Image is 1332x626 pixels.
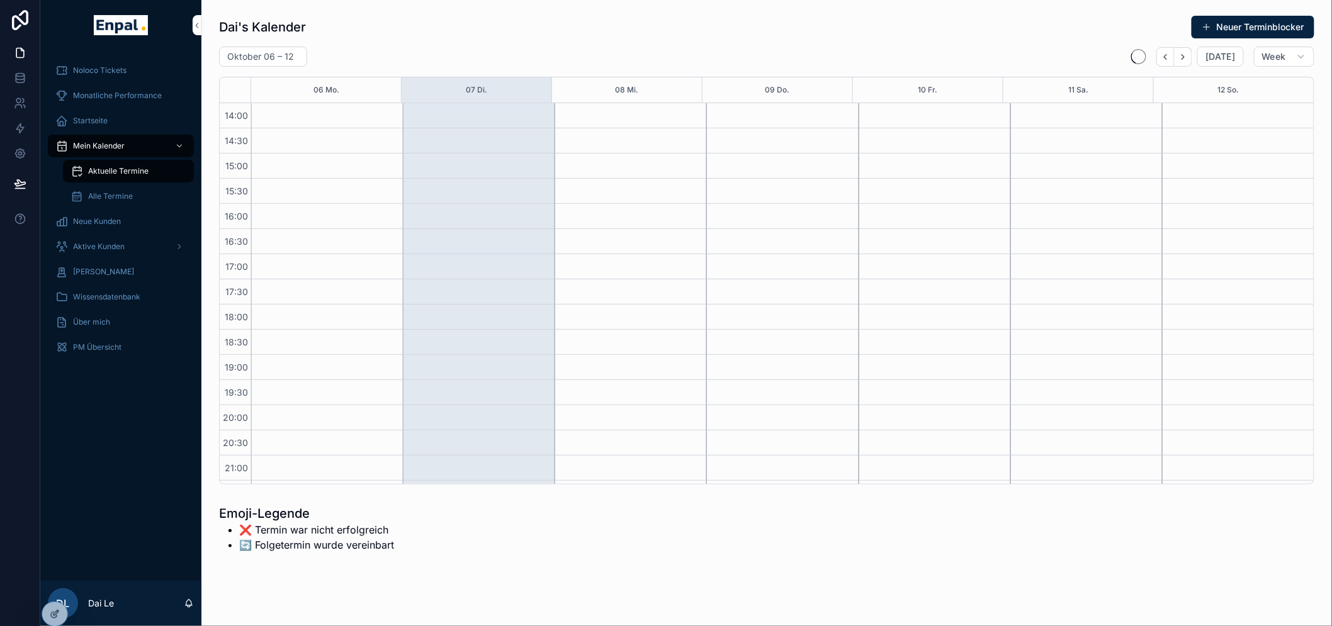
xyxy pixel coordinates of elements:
[222,110,251,121] span: 14:00
[220,412,251,423] span: 20:00
[73,242,125,252] span: Aktive Kunden
[1254,47,1314,67] button: Week
[73,292,140,302] span: Wissensdatenbank
[94,15,147,35] img: App logo
[222,462,251,473] span: 21:00
[63,160,194,182] a: Aktuelle Termine
[239,537,394,552] li: 🔄️ Folgetermin wurde vereinbart
[88,166,149,176] span: Aktuelle Termine
[222,211,251,221] span: 16:00
[1197,47,1243,67] button: [DATE]
[313,77,339,103] button: 06 Mo.
[239,522,394,537] li: ❌ Termin war nicht erfolgreich
[1218,77,1239,103] button: 12 So.
[48,210,194,233] a: Neue Kunden
[48,59,194,82] a: Noloco Tickets
[88,597,114,610] p: Dai Le
[918,77,938,103] button: 10 Fr.
[1192,16,1314,38] button: Neuer Terminblocker
[1262,51,1286,62] span: Week
[227,50,294,63] h2: Oktober 06 – 12
[222,135,251,146] span: 14:30
[1156,47,1175,67] button: Back
[48,235,194,258] a: Aktive Kunden
[48,109,194,132] a: Startseite
[222,186,251,196] span: 15:30
[765,77,790,103] button: 09 Do.
[73,216,121,226] span: Neue Kunden
[222,337,251,347] span: 18:30
[222,261,251,272] span: 17:00
[222,286,251,297] span: 17:30
[1205,51,1235,62] span: [DATE]
[48,336,194,359] a: PM Übersicht
[616,77,639,103] button: 08 Mi.
[73,317,110,327] span: Über mich
[48,135,194,157] a: Mein Kalender
[1175,47,1192,67] button: Next
[220,437,251,448] span: 20:30
[222,311,251,322] span: 18:00
[48,286,194,308] a: Wissensdatenbank
[219,18,306,36] h1: Dai's Kalender
[73,116,108,126] span: Startseite
[466,77,487,103] button: 07 Di.
[73,267,134,277] span: [PERSON_NAME]
[57,596,70,611] span: DL
[40,50,201,375] div: scrollable content
[48,84,194,107] a: Monatliche Performance
[222,387,251,398] span: 19:30
[73,65,127,75] span: Noloco Tickets
[48,260,194,283] a: [PERSON_NAME]
[222,236,251,247] span: 16:30
[63,185,194,208] a: Alle Termine
[222,362,251,372] span: 19:00
[48,311,194,333] a: Über mich
[73,141,125,151] span: Mein Kalender
[222,160,251,171] span: 15:00
[73,342,121,352] span: PM Übersicht
[73,91,162,101] span: Monatliche Performance
[219,505,394,522] h1: Emoji-Legende
[88,191,133,201] span: Alle Termine
[1068,77,1088,103] button: 11 Sa.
